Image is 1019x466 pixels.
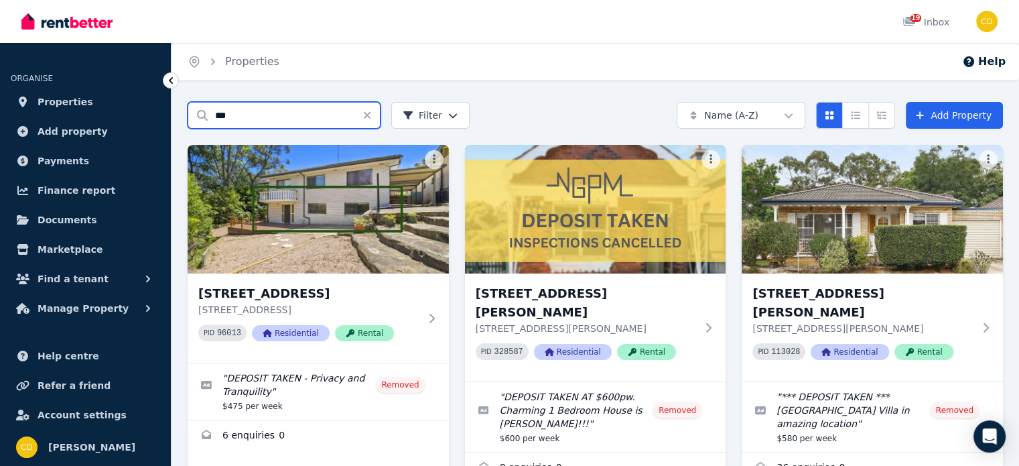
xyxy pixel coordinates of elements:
[617,344,676,360] span: Rental
[38,271,109,287] span: Find a tenant
[894,344,953,360] span: Rental
[425,150,444,169] button: More options
[701,150,720,169] button: More options
[704,109,758,122] span: Name (A-Z)
[188,420,449,453] a: Enquiries for 1/1A Neptune Street, Padstow
[11,266,160,292] button: Find a tenant
[225,55,279,68] a: Properties
[11,89,160,115] a: Properties
[534,344,612,360] span: Residential
[481,348,492,355] small: PID
[811,344,888,360] span: Residential
[11,118,160,145] a: Add property
[172,43,295,80] nav: Breadcrumb
[38,241,103,257] span: Marketplace
[198,303,419,316] p: [STREET_ADDRESS]
[494,347,523,357] code: 328587
[906,102,1003,129] a: Add Property
[976,11,998,32] img: Chris Dimitropoulos
[11,295,160,322] button: Manage Property
[38,153,89,169] span: Payments
[362,102,381,129] button: Clear search
[38,94,93,110] span: Properties
[910,14,921,22] span: 19
[38,300,129,316] span: Manage Property
[842,102,869,129] button: Compact list view
[758,348,768,355] small: PID
[11,402,160,428] a: Account settings
[38,182,115,198] span: Finance report
[11,372,160,399] a: Refer a friend
[16,436,38,458] img: Chris Dimitropoulos
[11,148,160,174] a: Payments
[217,329,241,338] code: 96013
[979,150,998,169] button: More options
[38,123,108,139] span: Add property
[204,329,214,337] small: PID
[11,207,160,233] a: Documents
[21,11,113,32] img: RentBetter
[188,145,449,274] img: 1/1A Neptune Street, Padstow
[816,102,895,129] div: View options
[38,377,111,394] span: Refer a friend
[742,382,1003,452] a: Edit listing: *** DEPOSIT TAKEN *** Unique Bayside Villa in amazing location
[752,322,973,335] p: [STREET_ADDRESS][PERSON_NAME]
[902,15,949,29] div: Inbox
[677,102,805,129] button: Name (A-Z)
[973,420,1006,453] div: Open Intercom Messenger
[38,407,127,423] span: Account settings
[476,322,697,335] p: [STREET_ADDRESS][PERSON_NAME]
[771,347,800,357] code: 113028
[198,284,419,303] h3: [STREET_ADDRESS]
[742,145,1003,274] img: 1/5 Kings Road, Brighton-Le-Sands
[465,382,726,452] a: Edit listing: DEPOSIT TAKEN AT $600pw. Charming 1 Bedroom House is Lilyfield!!!
[252,325,330,341] span: Residential
[752,284,973,322] h3: [STREET_ADDRESS][PERSON_NAME]
[465,145,726,274] img: 1/2 Eric Street, Lilyfield
[816,102,843,129] button: Card view
[11,74,53,83] span: ORGANISE
[38,212,97,228] span: Documents
[38,348,99,364] span: Help centre
[188,363,449,420] a: Edit listing: DEPOSIT TAKEN - Privacy and Tranquility
[742,145,1003,382] a: 1/5 Kings Road, Brighton-Le-Sands[STREET_ADDRESS][PERSON_NAME][STREET_ADDRESS][PERSON_NAME]PID 11...
[868,102,895,129] button: Expanded list view
[188,145,449,363] a: 1/1A Neptune Street, Padstow[STREET_ADDRESS][STREET_ADDRESS]PID 96013ResidentialRental
[391,102,470,129] button: Filter
[476,284,697,322] h3: [STREET_ADDRESS][PERSON_NAME]
[335,325,394,341] span: Rental
[11,177,160,204] a: Finance report
[48,439,135,455] span: [PERSON_NAME]
[962,54,1006,70] button: Help
[403,109,442,122] span: Filter
[11,236,160,263] a: Marketplace
[465,145,726,382] a: 1/2 Eric Street, Lilyfield[STREET_ADDRESS][PERSON_NAME][STREET_ADDRESS][PERSON_NAME]PID 328587Res...
[11,343,160,369] a: Help centre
